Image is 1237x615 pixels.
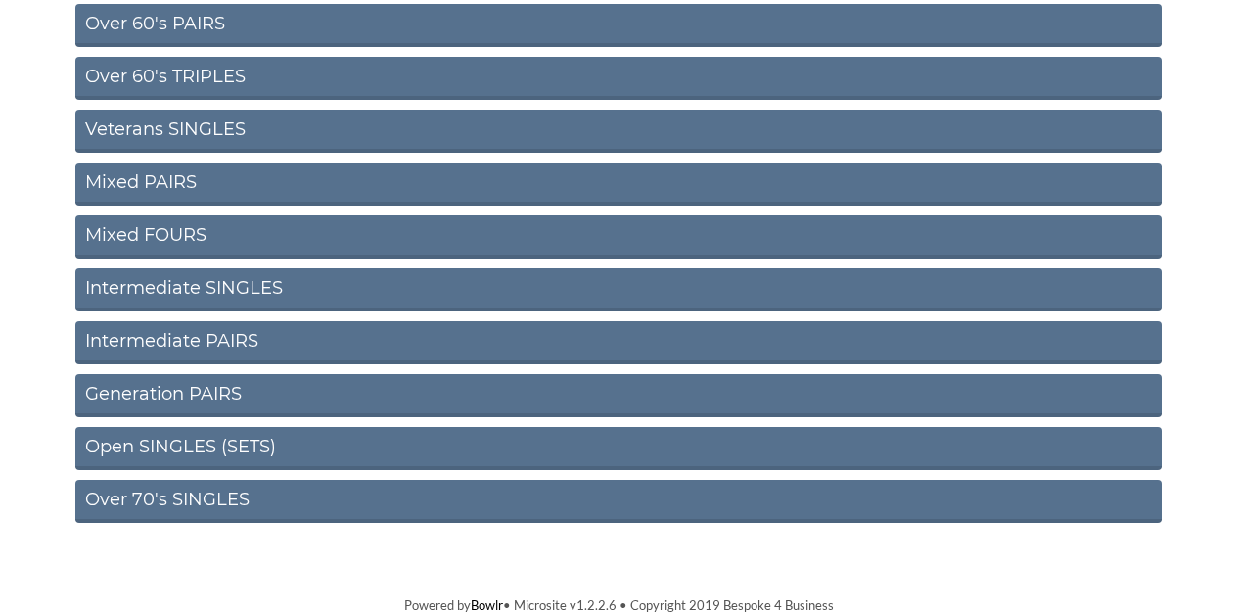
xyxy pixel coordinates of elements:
[75,57,1162,100] a: Over 60's TRIPLES
[75,321,1162,364] a: Intermediate PAIRS
[75,163,1162,206] a: Mixed PAIRS
[75,268,1162,311] a: Intermediate SINGLES
[75,215,1162,259] a: Mixed FOURS
[75,427,1162,470] a: Open SINGLES (SETS)
[75,110,1162,153] a: Veterans SINGLES
[75,4,1162,47] a: Over 60's PAIRS
[404,597,834,613] span: Powered by • Microsite v1.2.2.6 • Copyright 2019 Bespoke 4 Business
[75,480,1162,523] a: Over 70's SINGLES
[471,597,503,613] a: Bowlr
[75,374,1162,417] a: Generation PAIRS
